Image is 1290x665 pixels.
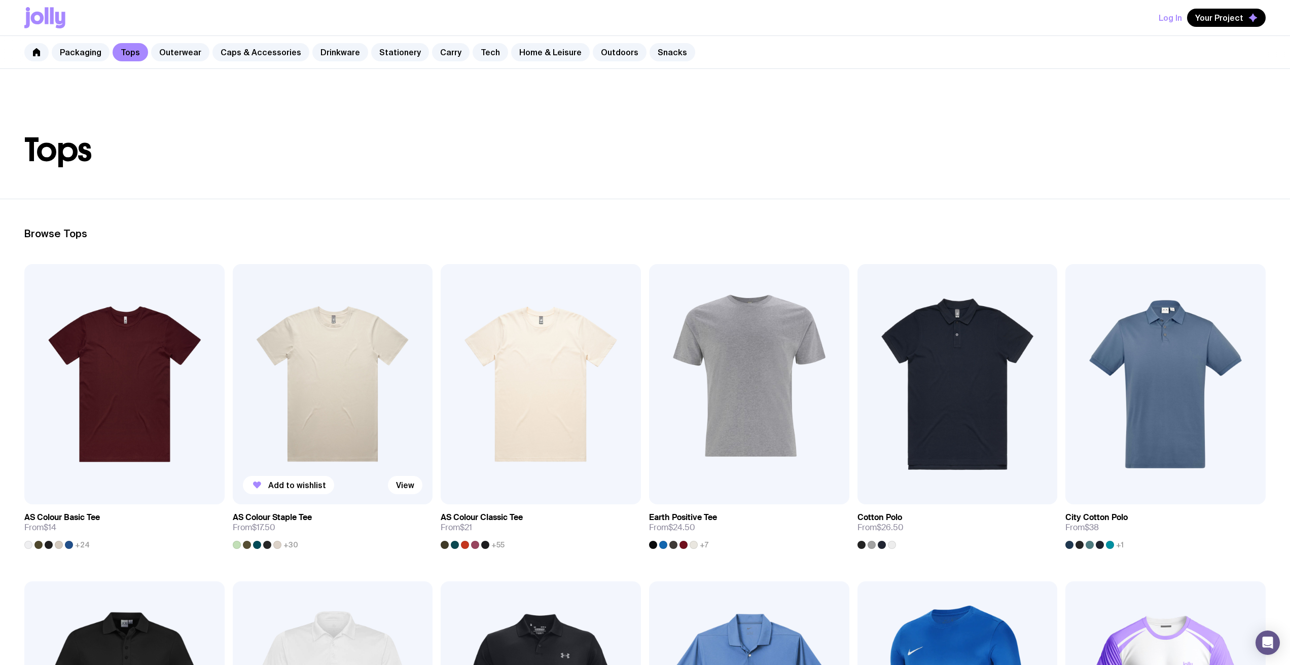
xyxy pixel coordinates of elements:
[877,522,904,533] span: $26.50
[233,512,312,523] h3: AS Colour Staple Tee
[252,522,275,533] span: $17.50
[1195,13,1243,23] span: Your Project
[243,476,334,494] button: Add to wishlist
[24,504,225,549] a: AS Colour Basic TeeFrom$14+24
[1065,523,1099,533] span: From
[113,43,148,61] a: Tops
[1116,541,1124,549] span: +1
[441,504,641,549] a: AS Colour Classic TeeFrom$21+55
[1159,9,1182,27] button: Log In
[312,43,368,61] a: Drinkware
[668,522,695,533] span: $24.50
[268,480,326,490] span: Add to wishlist
[593,43,647,61] a: Outdoors
[1256,631,1280,655] div: Open Intercom Messenger
[857,523,904,533] span: From
[1187,9,1266,27] button: Your Project
[649,512,717,523] h3: Earth Positive Tee
[233,504,433,549] a: AS Colour Staple TeeFrom$17.50+30
[649,523,695,533] span: From
[233,523,275,533] span: From
[388,476,422,494] a: View
[371,43,429,61] a: Stationery
[1085,522,1099,533] span: $38
[857,504,1058,549] a: Cotton PoloFrom$26.50
[1065,504,1266,549] a: City Cotton PoloFrom$38+1
[24,228,1266,240] h2: Browse Tops
[24,512,100,523] h3: AS Colour Basic Tee
[151,43,209,61] a: Outerwear
[491,541,505,549] span: +55
[283,541,298,549] span: +30
[650,43,695,61] a: Snacks
[700,541,708,549] span: +7
[441,523,472,533] span: From
[857,512,902,523] h3: Cotton Polo
[1065,512,1128,523] h3: City Cotton Polo
[75,541,90,549] span: +24
[24,523,56,533] span: From
[441,512,523,523] h3: AS Colour Classic Tee
[212,43,309,61] a: Caps & Accessories
[44,522,56,533] span: $14
[432,43,470,61] a: Carry
[511,43,590,61] a: Home & Leisure
[24,134,1266,166] h1: Tops
[460,522,472,533] span: $21
[52,43,110,61] a: Packaging
[649,504,849,549] a: Earth Positive TeeFrom$24.50+7
[473,43,508,61] a: Tech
